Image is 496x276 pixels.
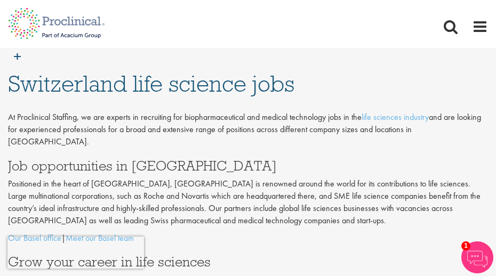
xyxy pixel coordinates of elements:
p: At Proclinical Staffing, we are experts in recruiting for biopharmaceutical and medical technolog... [8,111,488,148]
img: Chatbot [461,241,493,273]
span: Switzerland life science jobs [8,69,294,98]
a: Meet our Basel team [66,232,134,243]
iframe: reCAPTCHA [7,237,144,269]
p: | [8,232,488,245]
span: 1 [461,241,470,250]
h3: Job opportunities in [GEOGRAPHIC_DATA] [8,159,488,173]
h3: Grow your career in life sciences [8,255,488,269]
a: life sciences industry [362,111,429,123]
a: Our Basel office [8,232,61,243]
p: Positioned in the heart of [GEOGRAPHIC_DATA], [GEOGRAPHIC_DATA] is renowned around the world for ... [8,178,488,226]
